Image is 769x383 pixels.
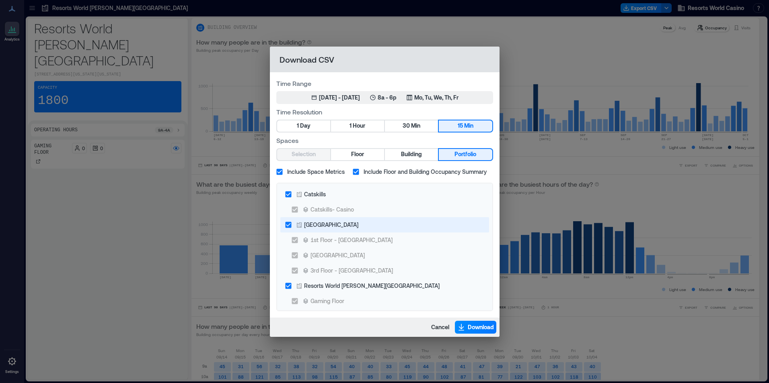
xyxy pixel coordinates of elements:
[310,236,393,244] div: 1st Floor - [GEOGRAPHIC_DATA]
[276,136,493,145] label: Spaces
[310,205,354,214] div: Catskills- Casino
[310,297,344,305] div: Gaming Floor
[277,120,330,132] button: 1 Day
[300,121,310,131] span: Day
[304,190,326,198] div: Catskills
[364,167,487,176] span: Include Floor and Building Occupancy Summary
[439,120,492,132] button: 15 Min
[411,121,420,131] span: Min
[403,121,410,131] span: 30
[431,323,449,331] span: Cancel
[319,94,360,102] div: [DATE] - [DATE]
[310,266,393,275] div: 3rd Floor - [GEOGRAPHIC_DATA]
[351,149,364,159] span: Floor
[270,47,500,72] h2: Download CSV
[468,323,494,331] span: Download
[310,251,365,259] div: [GEOGRAPHIC_DATA]
[276,91,493,104] button: [DATE] - [DATE]8a - 6pMo, Tu, We, Th, Fr
[458,121,463,131] span: 15
[414,94,459,102] p: Mo, Tu, We, Th, Fr
[401,149,422,159] span: Building
[429,321,452,334] button: Cancel
[464,121,473,131] span: Min
[297,121,299,131] span: 1
[378,94,397,102] p: 8a - 6p
[304,281,440,290] div: Resorts World [PERSON_NAME][GEOGRAPHIC_DATA]
[331,120,384,132] button: 1 Hour
[276,107,493,116] label: Time Resolution
[353,121,365,131] span: Hour
[385,149,438,160] button: Building
[350,121,352,131] span: 1
[439,149,492,160] button: Portfolio
[385,120,438,132] button: 30 Min
[331,149,384,160] button: Floor
[276,79,493,88] label: Time Range
[455,321,496,334] button: Download
[454,149,476,159] span: Portfolio
[287,167,345,176] span: Include Space Metrics
[304,220,358,229] div: [GEOGRAPHIC_DATA]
